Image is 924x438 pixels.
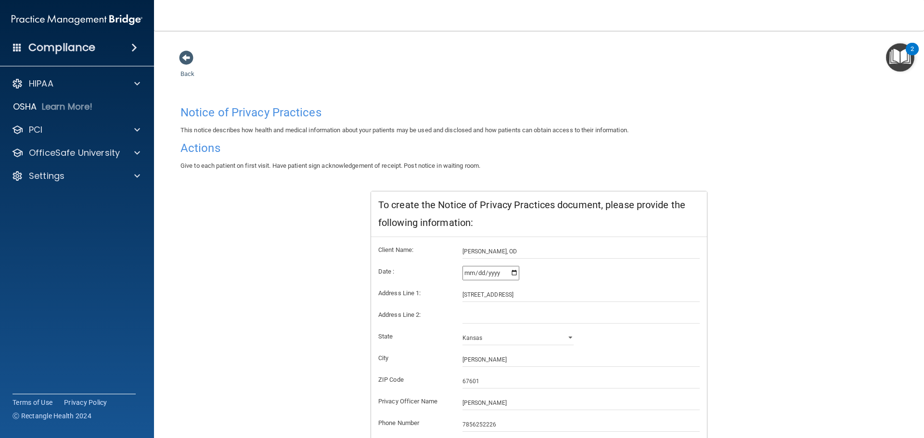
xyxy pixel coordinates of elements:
[12,10,142,29] img: PMB logo
[180,142,898,154] h4: Actions
[12,124,140,136] a: PCI
[371,352,455,364] label: City
[886,43,914,72] button: Open Resource Center, 2 new notifications
[29,170,64,182] p: Settings
[180,59,194,77] a: Back
[371,396,455,407] label: Privacy Officer Name
[911,49,914,62] div: 2
[12,78,140,89] a: HIPAA
[13,398,52,407] a: Terms of Use
[13,411,91,421] span: Ⓒ Rectangle Health 2024
[29,147,120,159] p: OfficeSafe University
[12,170,140,182] a: Settings
[371,191,707,237] div: To create the Notice of Privacy Practices document, please provide the following information:
[13,101,37,113] p: OSHA
[462,374,700,388] input: _____
[371,288,455,299] label: Address Line 1:
[12,147,140,159] a: OfficeSafe University
[28,41,95,54] h4: Compliance
[371,374,455,386] label: ZIP Code
[371,417,455,429] label: Phone Number
[64,398,107,407] a: Privacy Policy
[371,331,455,342] label: State
[371,244,455,256] label: Client Name:
[180,126,629,134] span: This notice describes how health and medical information about your patients may be used and disc...
[371,266,455,277] label: Date :
[42,101,93,113] p: Learn More!
[180,106,898,119] h4: Notice of Privacy Practices
[371,309,455,321] label: Address Line 2:
[29,78,53,89] p: HIPAA
[29,124,42,136] p: PCI
[180,162,480,169] span: Give to each patient on first visit. Have patient sign acknowledgement of receipt. Post notice in...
